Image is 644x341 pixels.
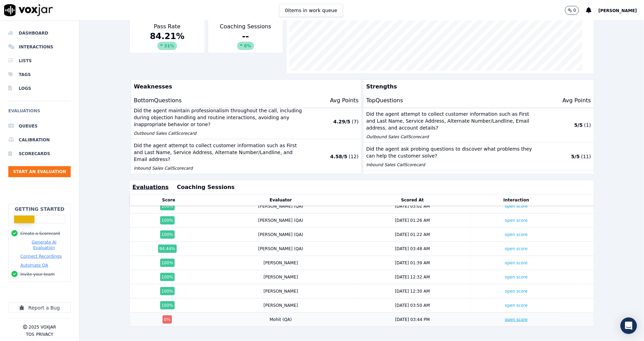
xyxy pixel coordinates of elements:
button: [PERSON_NAME] [598,6,644,15]
button: Privacy [36,332,53,337]
a: open score [505,232,528,237]
a: open score [505,246,528,251]
button: 0items in work queue [279,4,343,17]
div: 100 % [160,216,175,225]
p: 2025 Voxjar [29,324,56,330]
button: Scored At [401,198,424,203]
div: 100 % [160,202,175,210]
p: Outbound Sales Call Scorecard [134,131,303,136]
a: Logs [8,82,71,95]
button: Evaluations [133,183,169,191]
p: 5 / 5 [571,153,580,160]
p: Inbound Sales Call Scorecard [366,162,535,168]
a: open score [505,261,528,265]
div: [DATE] 01:26 AM [395,218,430,223]
div: 100 % [160,273,175,281]
p: 5 / 5 [574,122,583,129]
a: Dashboard [8,26,71,40]
button: Create a Scorecard [20,231,60,236]
div: [PERSON_NAME] [264,260,298,266]
li: Scorecards [8,147,71,161]
a: open score [505,275,528,280]
button: Did the agent maintain professionalism throughout the call, including during objection handling a... [131,104,361,139]
div: [DATE] 12:30 AM [395,288,430,294]
div: [PERSON_NAME] (QA) [258,203,303,209]
button: Automate QA [20,263,48,268]
div: Mohit (QA) [270,317,292,322]
h6: Evaluations [8,107,71,119]
div: 100 % [160,259,175,267]
h2: Getting Started [15,206,65,212]
p: Bottom Questions [134,96,182,105]
a: open score [505,303,528,308]
div: Open Intercom Messenger [621,318,637,334]
div: 31 % [157,42,177,50]
p: 4.29 / 5 [333,118,350,125]
p: Outbound Sales Call Scorecard [366,134,535,140]
button: 0 [565,6,586,15]
p: Top Questions [366,96,403,105]
div: [DATE] 01:22 AM [395,232,430,237]
div: 100 % [160,287,175,295]
p: Inbound Sales Call Scorecard [134,165,303,171]
p: Avg Points [563,96,591,105]
a: Calibration [8,133,71,147]
a: open score [505,289,528,294]
button: 0 [565,6,579,15]
div: 0 % [163,315,172,324]
div: [PERSON_NAME] [264,274,298,280]
a: open score [505,317,528,322]
div: [PERSON_NAME] (QA) [258,246,303,252]
button: Generate AI Evaluation [20,239,68,250]
div: 0% [237,42,254,50]
p: 0 [574,8,576,13]
button: Did the agent follow proper hold procedure? Outbound Sales CallScorecard 4/4 (3) [363,171,594,192]
div: 100 % [160,301,175,310]
p: Avg Points [330,96,359,105]
button: Invite your team [20,272,55,277]
div: 84.21 % [133,31,202,50]
a: Lists [8,54,71,68]
p: ( 7 ) [352,118,359,125]
p: ( 12 ) [349,153,359,160]
button: Evaluator [270,198,292,203]
div: [DATE] 03:48 AM [395,246,430,252]
p: Did the agent maintain professionalism throughout the call, including during objection handling a... [134,107,303,128]
button: Coaching Sessions [177,183,235,191]
div: [PERSON_NAME] (QA) [258,232,303,237]
div: [PERSON_NAME] [264,288,298,294]
li: Queues [8,119,71,133]
p: Weaknesses [131,80,359,94]
a: open score [505,204,528,209]
div: 100 % [160,230,175,239]
div: [PERSON_NAME] (QA) [258,218,303,223]
div: [DATE] 03:44 PM [395,317,430,322]
button: Score [162,198,175,203]
div: 94.44 % [158,245,177,253]
div: [DATE] 12:32 AM [395,274,430,280]
div: Coaching Sessions [208,19,283,53]
button: Did the agent ask probing questions to discover what problems they can help the customer solve? I... [363,143,594,171]
img: voxjar logo [4,4,53,16]
a: Tags [8,68,71,82]
p: Did the agent ask probing questions to discover what problems they can help the customer solve? [366,145,535,159]
button: Connect Recordings [20,254,62,259]
p: Did the agent attempt to collect customer information such as First and Last Name, Service Addres... [366,111,535,131]
span: [PERSON_NAME] [598,8,637,13]
a: open score [505,218,528,223]
div: -- [211,31,280,50]
a: Interactions [8,40,71,54]
button: TOS [26,332,34,337]
p: Did the agent follow proper hold procedure? [366,173,535,180]
p: ( 1 ) [584,122,591,129]
p: ( 11 ) [581,153,591,160]
div: Pass Rate [129,19,205,53]
div: [DATE] 01:39 AM [395,260,430,266]
button: Did the agent attempt to collect customer information such as First and Last Name, Service Addres... [131,139,361,174]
